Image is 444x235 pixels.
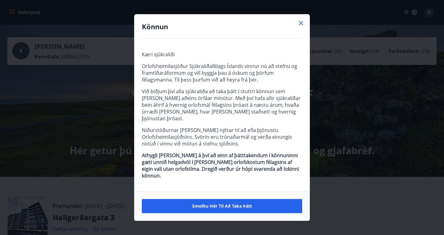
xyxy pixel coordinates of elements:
[142,51,302,58] p: Kæri sjúkraliði
[142,22,302,31] h4: Könnun
[142,63,302,83] p: Orlofsheimilasjóður Sjúkraliðafélags Íslands vinnur nú að stefnu og framtíðaráformum og vill bygg...
[142,199,302,213] button: Smelltu hér til að taka þátt
[142,152,299,179] strong: Athygli [PERSON_NAME] á því að einn af þátttakendum í könnuninni gæti unnið helgadvöl í [PERSON_N...
[142,127,302,147] p: Niðurstöðurnar [PERSON_NAME] nýttar til að efla þjónustu Orlofsheimilasjóðsins. Svörin eru trúnað...
[142,88,302,122] p: Við biðjum því alla sjúkraliða að taka þátt í stuttri könnun sem [PERSON_NAME] aðeins örfáar mínú...
[192,203,252,209] span: Smelltu hér til að taka þátt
